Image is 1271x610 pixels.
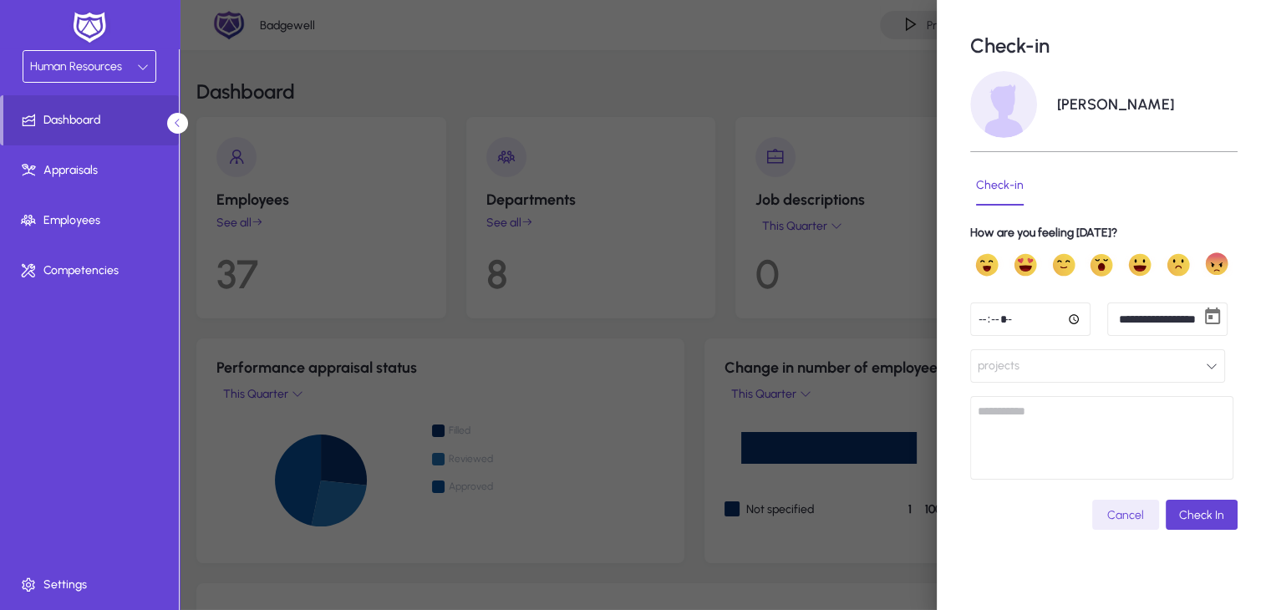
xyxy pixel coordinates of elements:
[3,262,182,279] span: Competencies
[3,162,182,179] span: Appraisals
[3,145,182,196] a: Appraisals
[3,196,182,246] a: Employees
[3,246,182,296] a: Competencies
[69,10,110,45] img: white-logo.png
[30,59,122,74] span: Human Resources
[3,112,179,129] span: Dashboard
[3,577,182,593] span: Settings
[970,33,1050,58] p: Check-in
[3,212,182,229] span: Employees
[3,560,182,610] a: Settings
